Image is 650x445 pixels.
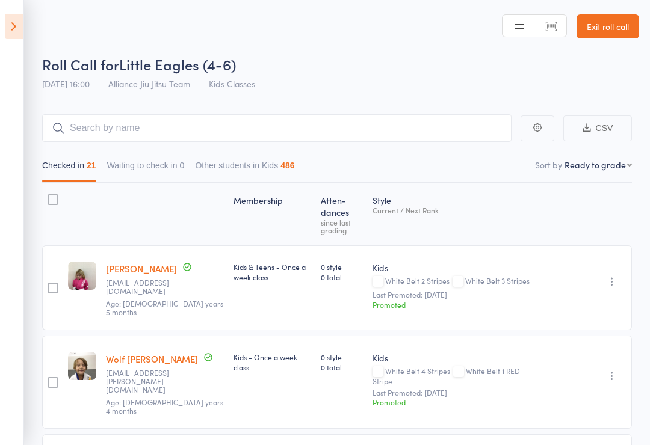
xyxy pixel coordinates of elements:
[321,262,363,272] span: 0 style
[577,14,639,38] a: Exit roll call
[106,352,198,365] a: Wolf [PERSON_NAME]
[565,159,626,171] div: Ready to grade
[106,262,177,275] a: [PERSON_NAME]
[321,362,363,372] span: 0 total
[373,277,535,287] div: White Belt 2 Stripes
[321,218,363,234] div: since last grading
[234,352,311,372] div: Kids - Once a week class
[368,188,540,240] div: Style
[373,397,535,407] div: Promoted
[106,298,223,317] span: Age: [DEMOGRAPHIC_DATA] years 5 months
[373,388,535,397] small: Last Promoted: [DATE]
[229,188,316,240] div: Membership
[234,262,311,282] div: Kids & Teens - Once a week class
[209,78,255,90] span: Kids Classes
[321,352,363,362] span: 0 style
[42,78,90,90] span: [DATE] 16:00
[373,352,535,364] div: Kids
[373,290,535,299] small: Last Promoted: [DATE]
[373,366,520,386] span: White Belt 1 RED Stripe
[107,155,185,182] button: Waiting to check in0
[563,115,632,141] button: CSV
[106,278,184,296] small: alicialouisehill@gmail.com
[373,299,535,310] div: Promoted
[373,206,535,214] div: Current / Next Rank
[535,159,562,171] label: Sort by
[42,155,96,182] button: Checked in21
[321,272,363,282] span: 0 total
[195,155,294,182] button: Other students in Kids486
[465,275,530,286] span: White Belt 3 Stripes
[106,397,223,416] span: Age: [DEMOGRAPHIC_DATA] years 4 months
[68,262,96,290] img: image1748932513.png
[280,161,294,170] div: 486
[119,54,236,74] span: Little Eagles (4-6)
[68,352,96,380] img: image1740635415.png
[108,78,190,90] span: Alliance Jiu Jitsu Team
[87,161,96,170] div: 21
[106,369,184,394] small: Daisy.lawler@wattlecourt.com.au
[180,161,185,170] div: 0
[373,262,535,274] div: Kids
[42,54,119,74] span: Roll Call for
[42,114,512,142] input: Search by name
[373,367,535,385] div: White Belt 4 Stripes
[316,188,368,240] div: Atten­dances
